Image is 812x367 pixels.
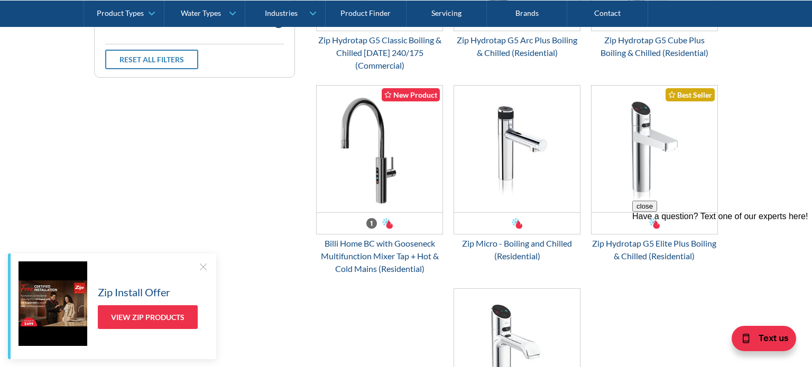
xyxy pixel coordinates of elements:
a: Reset all filters [105,50,198,69]
h5: Zip Install Offer [98,284,170,300]
img: Billi Home BC with Gooseneck Multifunction Mixer Tap + Hot & Cold Mains (Residential) [317,86,442,212]
div: Zip Hydrotap G5 Classic Boiling & Chilled [DATE] 240/175 (Commercial) [316,34,443,72]
img: Zip Hydrotap G5 Elite Plus Boiling & Chilled (Residential) [592,86,717,212]
div: Zip Micro - Boiling and Chilled (Residential) [454,237,580,262]
iframe: podium webchat widget bubble [706,314,812,367]
div: Product Types [97,8,144,17]
div: Industries [265,8,298,17]
div: New Product [382,88,440,101]
a: Zip Hydrotap G5 Elite Plus Boiling & Chilled (Residential) Best SellerZip Hydrotap G5 Elite Plus ... [591,85,718,262]
div: Zip Hydrotap G5 Arc Plus Boiling & Chilled (Residential) [454,34,580,59]
a: Billi Home BC with Gooseneck Multifunction Mixer Tap + Hot & Cold Mains (Residential) New Product... [316,85,443,275]
a: Zip Micro - Boiling and Chilled (Residential)Zip Micro - Boiling and Chilled (Residential) [454,85,580,262]
img: Zip Micro - Boiling and Chilled (Residential) [454,86,580,212]
img: Zip Install Offer [19,261,87,346]
iframe: podium webchat widget prompt [632,201,812,327]
a: View Zip Products [98,305,198,329]
div: Zip Hydrotap G5 Elite Plus Boiling & Chilled (Residential) [591,237,718,262]
div: Zip Hydrotap G5 Cube Plus Boiling & Chilled (Residential) [591,34,718,59]
div: Billi Home BC with Gooseneck Multifunction Mixer Tap + Hot & Cold Mains (Residential) [316,237,443,275]
div: Water Types [181,8,221,17]
div: Best Seller [666,88,715,101]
